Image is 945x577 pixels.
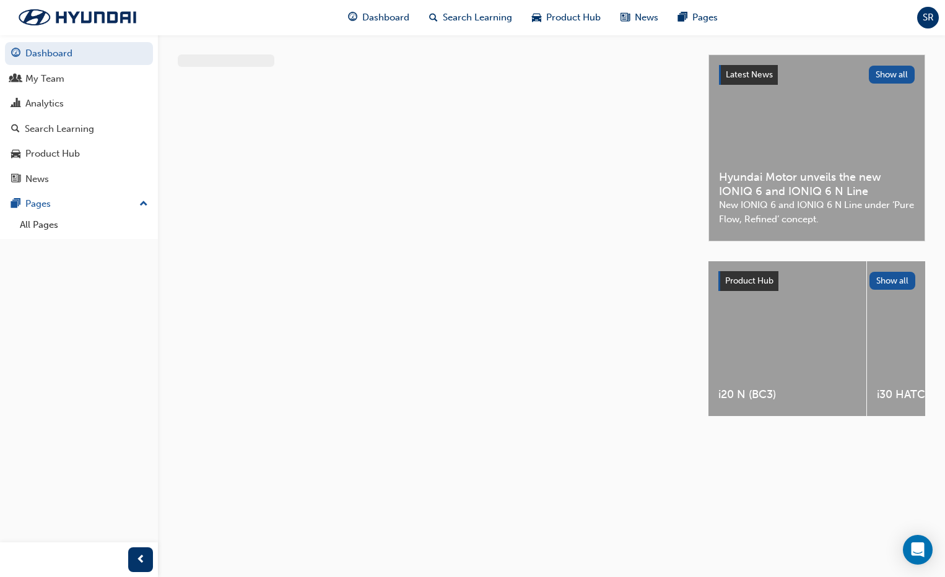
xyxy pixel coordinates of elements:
div: Analytics [25,97,64,111]
div: Product Hub [25,147,80,161]
span: search-icon [11,124,20,135]
a: search-iconSearch Learning [419,5,522,30]
span: news-icon [621,10,630,25]
span: Search Learning [443,11,512,25]
a: News [5,168,153,191]
span: prev-icon [136,552,146,568]
span: chart-icon [11,98,20,110]
span: SR [923,11,934,25]
a: Dashboard [5,42,153,65]
span: Product Hub [546,11,601,25]
a: Product Hub [5,142,153,165]
a: Product HubShow all [718,271,915,291]
span: Pages [692,11,718,25]
span: pages-icon [11,199,20,210]
div: Pages [25,197,51,211]
span: News [635,11,658,25]
a: Latest NewsShow all [719,65,915,85]
span: Product Hub [725,275,773,286]
button: Pages [5,193,153,215]
span: i20 N (BC3) [718,388,856,402]
span: up-icon [139,196,148,212]
span: search-icon [429,10,438,25]
button: DashboardMy TeamAnalyticsSearch LearningProduct HubNews [5,40,153,193]
span: Dashboard [362,11,409,25]
span: New IONIQ 6 and IONIQ 6 N Line under ‘Pure Flow, Refined’ concept. [719,198,915,226]
div: News [25,172,49,186]
a: Analytics [5,92,153,115]
div: Open Intercom Messenger [903,535,933,565]
span: guage-icon [348,10,357,25]
a: My Team [5,67,153,90]
a: news-iconNews [611,5,668,30]
button: SR [917,7,939,28]
a: pages-iconPages [668,5,728,30]
span: car-icon [532,10,541,25]
span: people-icon [11,74,20,85]
span: Hyundai Motor unveils the new IONIQ 6 and IONIQ 6 N Line [719,170,915,198]
img: Trak [6,4,149,30]
a: All Pages [15,215,153,235]
div: Search Learning [25,122,94,136]
span: Latest News [726,69,773,80]
button: Show all [869,272,916,290]
a: i20 N (BC3) [708,261,866,416]
span: guage-icon [11,48,20,59]
a: car-iconProduct Hub [522,5,611,30]
span: car-icon [11,149,20,160]
span: news-icon [11,174,20,185]
span: pages-icon [678,10,687,25]
button: Show all [869,66,915,84]
div: My Team [25,72,64,86]
a: guage-iconDashboard [338,5,419,30]
a: Search Learning [5,118,153,141]
a: Latest NewsShow allHyundai Motor unveils the new IONIQ 6 and IONIQ 6 N LineNew IONIQ 6 and IONIQ ... [708,54,925,241]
